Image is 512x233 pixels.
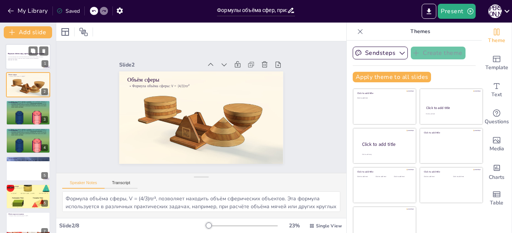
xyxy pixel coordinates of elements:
div: Click to add text [453,176,477,178]
div: Click to add text [424,176,448,178]
div: Click to add text [394,176,411,178]
button: Transcript [105,180,138,189]
div: 4 [41,144,48,151]
p: Объём призмы [8,129,48,132]
p: Формула объёма призмы: V = B*h [8,103,48,105]
button: Speaker Notes [62,180,105,189]
p: Объём призмы [8,101,48,104]
span: Questions [485,118,509,126]
div: А [PERSON_NAME] [488,5,502,18]
div: Click to add body [362,153,409,155]
div: 5 [6,156,50,181]
button: Duplicate Slide [28,46,37,55]
button: А [PERSON_NAME] [488,4,502,19]
div: 1 [6,44,51,70]
button: Sendsteps [353,47,408,59]
p: Формула объёма параллелограмма: V = B*h [8,215,48,217]
button: Present [438,4,475,19]
p: Объём конуса [8,157,48,160]
div: Saved [57,8,80,15]
div: 3 [41,116,48,123]
span: Template [485,64,508,72]
p: Объём параллелограмма [8,213,48,216]
p: Generated with [URL] [8,59,48,61]
div: Get real-time input from your audience [482,104,512,131]
p: Формула объёма сферы: V = (4/3)πr³ [8,76,48,77]
div: Click to add title [424,170,478,173]
button: Delete Slide [39,46,48,55]
p: В этой презентации мы рассмотрим формулы для вычисления объёма различных геометрических фигур, та... [8,56,48,59]
div: Click to add title [362,141,410,147]
p: Объём сферы [130,68,278,91]
button: Add slide [4,26,52,38]
div: 2 [6,72,50,97]
div: Add charts and graphs [482,158,512,185]
div: Slide 2 [124,53,207,68]
button: Create theme [411,47,466,59]
span: Table [490,199,503,207]
div: Click to add text [426,113,476,115]
div: 1 [42,61,48,67]
div: Add a table [482,185,512,212]
div: 4 [6,128,50,153]
input: Insert title [217,5,287,16]
div: 3 [6,100,50,125]
div: Click to add title [424,131,478,134]
div: Add text boxes [482,77,512,104]
button: Apply theme to all slides [353,72,431,82]
div: Click to add text [357,97,411,99]
div: Change the overall theme [482,23,512,50]
div: Click to add text [357,176,374,178]
p: Формула объёма призмы: V = B*h [8,132,48,133]
strong: Формулы объёма сфер, призм, конусов и цилиндров [8,53,44,54]
span: Charts [489,173,505,182]
span: Position [79,27,88,36]
div: 6 [41,200,48,207]
span: Text [491,91,502,99]
p: Формула объёма цилиндра: V = B*h [8,188,48,189]
div: Click to add text [376,176,392,178]
div: Add ready made slides [482,50,512,77]
div: 23 % [285,222,303,229]
p: Объём цилиндра [8,185,48,188]
span: Single View [316,223,342,229]
div: Add images, graphics, shapes or video [482,131,512,158]
div: 6 [6,184,50,209]
button: Export to PowerPoint [422,4,436,19]
span: Theme [488,36,505,45]
p: Формула объёма конуса: V = (1/3)B*h [8,159,48,161]
p: Themes [366,23,474,41]
span: Media [490,145,504,153]
div: Layout [59,26,71,38]
textarea: Формула объёма сферы, V = (4/3)πr³, позволяет находить объём сферических объектов. Эта формула ис... [62,191,340,212]
div: Click to add title [357,170,411,173]
div: 5 [41,172,48,179]
p: Объём сферы [8,74,48,76]
p: Формула объёма сферы: V = (4/3)πr³ [130,76,277,97]
div: Click to add title [357,92,411,95]
button: My Library [6,5,51,17]
div: Click to add title [426,106,476,110]
div: Slide 2 / 8 [59,222,206,229]
div: 2 [41,88,48,95]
